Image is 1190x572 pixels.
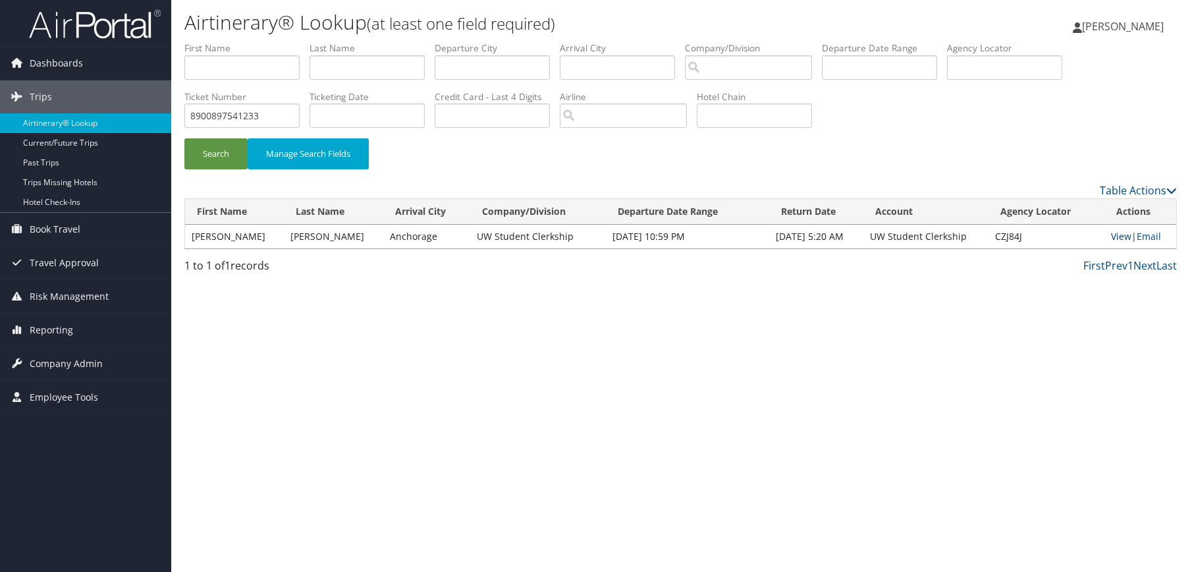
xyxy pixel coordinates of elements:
th: Agency Locator: activate to sort column ascending [988,199,1104,225]
span: Dashboards [30,47,83,80]
span: Book Travel [30,213,80,246]
h1: Airtinerary® Lookup [184,9,846,36]
td: [DATE] 10:59 PM [606,225,769,248]
label: Arrival City [560,42,685,55]
label: Hotel Chain [697,90,822,103]
span: Company Admin [30,347,103,380]
span: Trips [30,80,52,113]
th: Actions [1104,199,1176,225]
div: 1 to 1 of records [184,258,418,280]
th: Return Date: activate to sort column ascending [769,199,863,225]
span: [PERSON_NAME] [1082,19,1164,34]
th: Company/Division [470,199,606,225]
td: UW Student Clerkship [863,225,988,248]
label: Ticketing Date [310,90,435,103]
label: Company/Division [685,42,822,55]
a: Prev [1105,258,1127,273]
span: 1 [225,258,230,273]
td: [DATE] 5:20 AM [769,225,863,248]
span: Risk Management [30,280,109,313]
td: Anchorage [383,225,470,248]
a: Next [1133,258,1156,273]
a: Last [1156,258,1177,273]
label: Ticket Number [184,90,310,103]
button: Manage Search Fields [248,138,369,169]
span: Employee Tools [30,381,98,414]
th: Account: activate to sort column ascending [863,199,988,225]
span: Reporting [30,314,73,347]
img: airportal-logo.png [29,9,161,40]
td: [PERSON_NAME] [185,225,284,248]
label: First Name [184,42,310,55]
label: Agency Locator [947,42,1072,55]
td: [PERSON_NAME] [284,225,383,248]
label: Departure Date Range [822,42,947,55]
label: Airline [560,90,697,103]
small: (at least one field required) [367,13,555,34]
a: First [1083,258,1105,273]
a: 1 [1127,258,1133,273]
a: Table Actions [1100,183,1177,198]
a: [PERSON_NAME] [1073,7,1177,46]
td: | [1104,225,1176,248]
a: Email [1137,230,1161,243]
td: CZJ84J [988,225,1104,248]
button: Search [184,138,248,169]
th: First Name: activate to sort column ascending [185,199,284,225]
label: Credit Card - Last 4 Digits [435,90,560,103]
td: UW Student Clerkship [470,225,606,248]
th: Departure Date Range: activate to sort column descending [606,199,769,225]
label: Departure City [435,42,560,55]
label: Last Name [310,42,435,55]
span: Travel Approval [30,246,99,279]
th: Last Name: activate to sort column ascending [284,199,383,225]
th: Arrival City: activate to sort column ascending [383,199,470,225]
a: View [1111,230,1131,243]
